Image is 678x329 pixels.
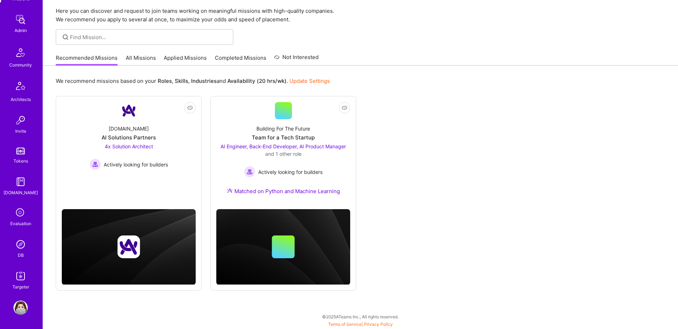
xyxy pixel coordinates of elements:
p: We recommend missions based on your , , and . [56,77,330,85]
img: Architects [12,79,29,96]
img: User Avatar [13,301,28,315]
a: Terms of Service [328,322,362,327]
span: AI Engineer, Back-End Developer, AI Product Manager [221,143,346,149]
span: Actively looking for builders [104,161,168,168]
div: © 2025 ATeams Inc., All rights reserved. [43,308,678,325]
div: Evaluation [10,220,31,227]
div: Architects [11,96,31,103]
div: Admin [15,27,27,34]
input: Find Mission... [70,33,228,41]
a: User Avatar [12,301,29,315]
div: Invite [15,127,26,135]
i: icon EyeClosed [342,105,347,111]
img: guide book [13,175,28,189]
img: Community [12,44,29,61]
div: Team for a Tech Startup [252,134,315,141]
img: cover [62,209,196,285]
img: Company Logo [120,102,137,119]
a: Not Interested [274,53,319,66]
a: Building For The FutureTeam for a Tech StartupAI Engineer, Back-End Developer, AI Product Manager... [216,102,350,203]
img: Actively looking for builders [90,159,101,170]
img: Actively looking for builders [244,166,255,177]
div: DB [18,251,24,259]
div: [DOMAIN_NAME] [109,125,149,132]
img: Admin Search [13,237,28,251]
img: Invite [13,113,28,127]
img: Company logo [118,235,140,258]
a: Applied Missions [164,54,207,66]
span: and 1 other role [265,151,302,157]
a: All Missions [126,54,156,66]
i: icon SelectionTeam [14,206,27,220]
b: Skills [175,78,188,84]
span: Actively looking for builders [258,168,322,176]
b: Industries [191,78,217,84]
a: Recommended Missions [56,54,118,66]
a: Company Logo[DOMAIN_NAME]AI Solutions Partners4x Solution Architect Actively looking for builders... [62,102,196,191]
img: tokens [16,148,25,154]
span: | [328,322,393,327]
div: [DOMAIN_NAME] [4,189,38,196]
img: Skill Targeter [13,269,28,283]
i: icon EyeClosed [187,105,193,111]
a: Privacy Policy [364,322,393,327]
div: AI Solutions Partners [102,134,156,141]
div: Community [9,61,32,69]
i: icon SearchGrey [61,33,70,41]
a: Completed Missions [215,54,266,66]
p: Here you can discover and request to join teams working on meaningful missions with high-quality ... [56,7,665,24]
div: Tokens [13,157,28,165]
b: Availability (20 hrs/wk) [227,78,287,84]
span: 4x Solution Architect [105,143,153,149]
a: Update Settings [289,78,330,84]
div: Matched on Python and Machine Learning [227,187,340,195]
div: Targeter [12,283,29,291]
img: Ateam Purple Icon [227,188,233,193]
img: cover [216,209,350,285]
div: Building For The Future [256,125,310,132]
b: Roles [158,78,172,84]
img: admin teamwork [13,12,28,27]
